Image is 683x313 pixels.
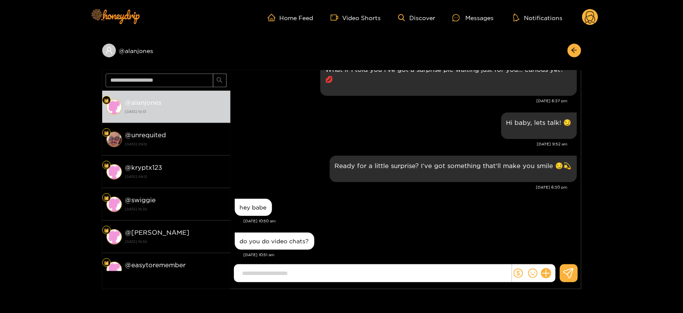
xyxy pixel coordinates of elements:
img: Fan Level [104,163,109,168]
div: [DATE] 10:50 am [244,218,577,224]
div: Sep. 17, 6:30 pm [330,156,577,182]
span: smile [528,269,538,278]
button: arrow-left [568,44,581,57]
a: Video Shorts [331,14,381,21]
div: @alanjones [102,44,231,57]
button: Notifications [511,13,565,22]
span: dollar [514,269,523,278]
div: [DATE] 10:51 am [244,252,577,258]
p: Hi baby, lets talk! 😏 [506,118,572,127]
strong: [DATE] 09:12 [125,140,226,148]
div: [DATE] 6:37 pm [235,98,568,104]
p: What if I told you I’ve got a surprise pic waiting just for you… curious yet? 💋 [325,65,572,84]
img: conversation [106,262,122,277]
a: Discover [398,14,435,21]
img: Fan Level [104,260,109,266]
img: Fan Level [104,98,109,103]
div: Sep. 17, 9:52 am [501,112,577,139]
div: [DATE] 9:52 am [235,141,568,147]
img: Fan Level [104,195,109,201]
img: Fan Level [104,130,109,136]
span: arrow-left [571,47,577,54]
strong: @ [PERSON_NAME] [125,229,190,236]
strong: @ easytoremember [125,261,186,269]
strong: [DATE] 18:30 [125,205,226,213]
div: Messages [452,13,494,23]
span: video-camera [331,14,343,21]
strong: @ unrequited [125,131,166,139]
button: dollar [512,267,525,280]
span: user [105,47,113,54]
img: conversation [106,197,122,212]
img: conversation [106,132,122,147]
strong: [DATE] 09:12 [125,173,226,180]
div: do you do video chats? [240,238,309,245]
div: Sep. 16, 6:37 pm [320,59,577,96]
span: search [216,77,223,84]
strong: [DATE] 18:30 [125,270,226,278]
strong: [DATE] 18:30 [125,238,226,245]
p: Ready for a little surprise? I’ve got something that'll make you smile 😏💫 [335,161,572,171]
span: home [268,14,280,21]
div: Sep. 18, 10:50 am [235,199,272,216]
strong: @ alanjones [125,99,162,106]
img: conversation [106,99,122,115]
div: hey babe [240,204,267,211]
strong: [DATE] 10:51 [125,108,226,115]
button: search [213,74,227,87]
img: Fan Level [104,228,109,233]
strong: @ swiggie [125,196,156,204]
img: conversation [106,229,122,245]
div: [DATE] 6:30 pm [235,184,568,190]
strong: @ kryptx123 [125,164,163,171]
div: Sep. 18, 10:51 am [235,233,314,250]
img: conversation [106,164,122,180]
a: Home Feed [268,14,313,21]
